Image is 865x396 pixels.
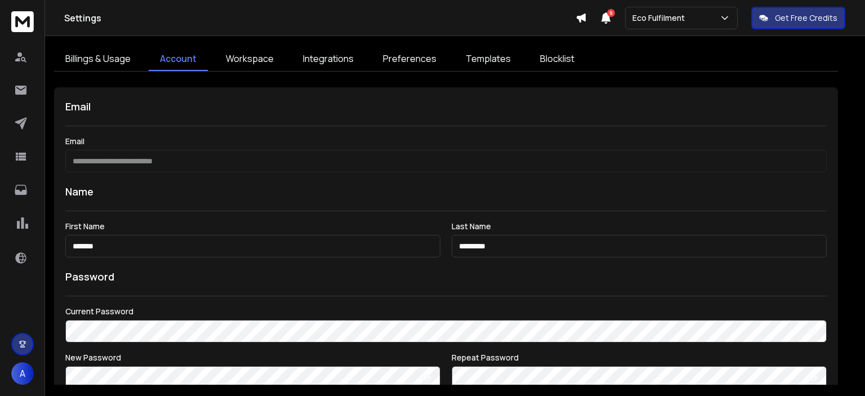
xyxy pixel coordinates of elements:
label: Email [65,137,827,145]
label: New Password [65,354,440,362]
button: A [11,362,34,385]
h1: Email [65,99,827,114]
h1: Password [65,269,114,284]
h1: Settings [64,11,576,25]
label: Last Name [452,223,827,230]
p: Eco Fulfilment [632,12,689,24]
p: Get Free Credits [775,12,837,24]
a: Billings & Usage [54,47,142,71]
span: 9 [607,9,615,17]
a: Integrations [292,47,365,71]
a: Preferences [372,47,448,71]
button: Get Free Credits [751,7,845,29]
h1: Name [65,184,827,199]
a: Blocklist [529,47,586,71]
a: Account [149,47,208,71]
label: Repeat Password [452,354,827,362]
label: Current Password [65,308,827,315]
a: Templates [454,47,522,71]
a: Workspace [215,47,285,71]
label: First Name [65,223,440,230]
